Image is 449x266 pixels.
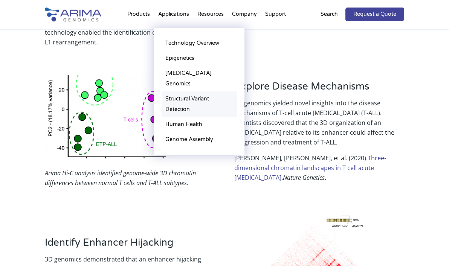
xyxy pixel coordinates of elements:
[45,237,215,254] h3: Identify Enhancer Hijacking
[234,154,386,182] a: Three-dimensional chromatin landscapes in T cell acute [MEDICAL_DATA]
[45,169,196,187] em: Arima Hi-C analysis identified genome-wide 3D chromatin differences between normal T cells and T-...
[321,9,338,19] p: Search
[345,8,404,21] a: Request a Quote
[162,66,237,91] a: [MEDICAL_DATA] Genomics
[283,173,325,182] i: Nature Genetics
[45,8,101,21] img: Arima-Genomics-logo
[162,91,237,117] a: Structural Variant Detection
[162,132,237,147] a: Genome Assembly
[162,51,237,66] a: Epigenetics
[234,98,404,153] p: 3D genomics yielded novel insights into the disease mechanisms of T-cell acute [MEDICAL_DATA] (T-...
[234,81,404,98] h3: Explore Disease Mechanisms
[162,36,237,51] a: Technology Overview
[162,117,237,132] a: Human Health
[45,75,179,158] img: Kloetgen_Nature Genetics_2020_Figure 1D
[234,153,404,182] p: [PERSON_NAME], [PERSON_NAME], et al. (2020). . .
